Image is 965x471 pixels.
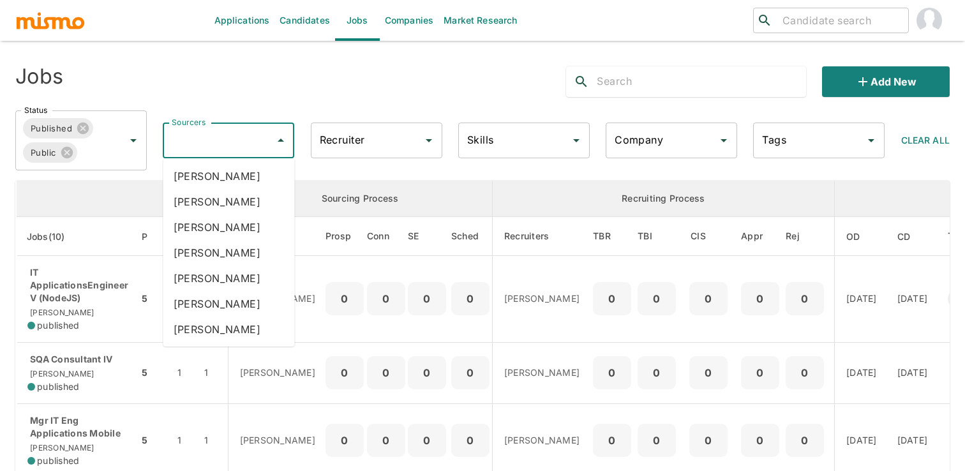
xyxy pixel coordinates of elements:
[272,131,290,149] button: Close
[679,217,738,256] th: Client Interview Scheduled
[413,364,441,382] p: 0
[372,431,400,449] p: 0
[835,342,887,403] td: [DATE]
[504,366,580,379] p: [PERSON_NAME]
[413,431,441,449] p: 0
[15,11,86,30] img: logo
[37,380,79,393] span: published
[504,292,580,305] p: [PERSON_NAME]
[27,369,94,378] span: [PERSON_NAME]
[37,454,79,467] span: published
[590,217,634,256] th: To Be Reviewed
[37,319,79,332] span: published
[172,117,206,128] label: Sourcers
[27,308,94,317] span: [PERSON_NAME]
[23,146,64,160] span: Public
[163,265,295,291] li: [PERSON_NAME]
[15,64,63,89] h4: Jobs
[142,229,164,244] span: P
[901,135,950,146] span: Clear All
[694,431,722,449] p: 0
[746,364,774,382] p: 0
[405,217,449,256] th: Sent Emails
[124,131,142,149] button: Open
[598,364,626,382] p: 0
[597,71,805,92] input: Search
[413,290,441,308] p: 0
[492,181,834,217] th: Recruiting Process
[228,181,492,217] th: Sourcing Process
[598,290,626,308] p: 0
[27,443,94,452] span: [PERSON_NAME]
[449,217,493,256] th: Sched
[887,217,938,256] th: Created At
[372,290,400,308] p: 0
[643,364,671,382] p: 0
[325,217,367,256] th: Prospects
[862,131,880,149] button: Open
[791,431,819,449] p: 0
[738,217,782,256] th: Approved
[163,291,295,317] li: [PERSON_NAME]
[138,256,167,343] td: 5
[23,118,93,138] div: Published
[167,342,201,403] td: 1
[643,431,671,449] p: 0
[456,431,484,449] p: 0
[331,290,359,308] p: 0
[138,342,167,403] td: 5
[694,290,722,308] p: 0
[504,434,580,447] p: [PERSON_NAME]
[598,431,626,449] p: 0
[835,256,887,343] td: [DATE]
[715,131,733,149] button: Open
[27,353,128,366] p: SQA Consultant IV
[240,434,315,447] p: [PERSON_NAME]
[887,342,938,403] td: [DATE]
[23,142,77,163] div: Public
[24,105,47,116] label: Status
[887,256,938,343] td: [DATE]
[27,229,82,244] span: Jobs(10)
[27,266,128,304] p: IT ApplicationsEngineer V (NodeJS)
[163,342,295,368] li: [PERSON_NAME]
[846,229,877,244] span: OD
[643,290,671,308] p: 0
[163,317,295,342] li: [PERSON_NAME]
[163,214,295,240] li: [PERSON_NAME]
[138,217,167,256] th: Priority
[420,131,438,149] button: Open
[331,364,359,382] p: 0
[634,217,679,256] th: To Be Interviewed
[23,121,80,136] span: Published
[916,8,942,33] img: Gabriel Hernandez
[163,189,295,214] li: [PERSON_NAME]
[791,364,819,382] p: 0
[897,229,927,244] span: CD
[201,342,228,403] td: 1
[331,431,359,449] p: 0
[746,431,774,449] p: 0
[163,240,295,265] li: [PERSON_NAME]
[163,163,295,189] li: [PERSON_NAME]
[782,217,835,256] th: Rejected
[746,290,774,308] p: 0
[567,131,585,149] button: Open
[566,66,597,97] button: search
[456,290,484,308] p: 0
[240,366,315,379] p: [PERSON_NAME]
[822,66,950,97] button: Add new
[492,217,590,256] th: Recruiters
[777,11,903,29] input: Candidate search
[694,364,722,382] p: 0
[835,217,887,256] th: Onboarding Date
[367,217,405,256] th: Connections
[372,364,400,382] p: 0
[27,414,128,440] p: Mgr IT Eng Applications Mobile
[456,364,484,382] p: 0
[791,290,819,308] p: 0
